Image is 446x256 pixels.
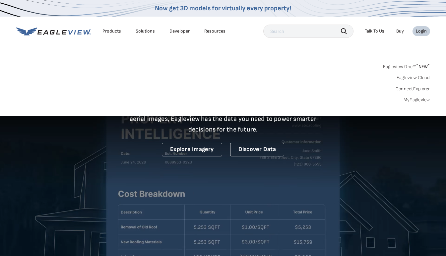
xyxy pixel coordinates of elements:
div: Login [416,28,427,34]
a: Developer [169,28,190,34]
span: NEW [416,64,430,69]
p: A new era starts here. Built on more than 3.5 billion high-resolution aerial images, Eagleview ha... [122,103,325,135]
a: Discover Data [230,143,284,156]
div: Talk To Us [365,28,384,34]
a: Now get 3D models for virtually every property! [155,4,291,12]
a: MyEagleview [404,97,430,103]
div: Products [102,28,121,34]
div: Solutions [136,28,155,34]
a: Eagleview One™*NEW* [383,62,430,69]
div: Resources [204,28,225,34]
a: Buy [396,28,404,34]
a: ConnectExplorer [396,86,430,92]
a: Eagleview Cloud [397,75,430,81]
a: Explore Imagery [162,143,222,156]
input: Search [263,25,353,38]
